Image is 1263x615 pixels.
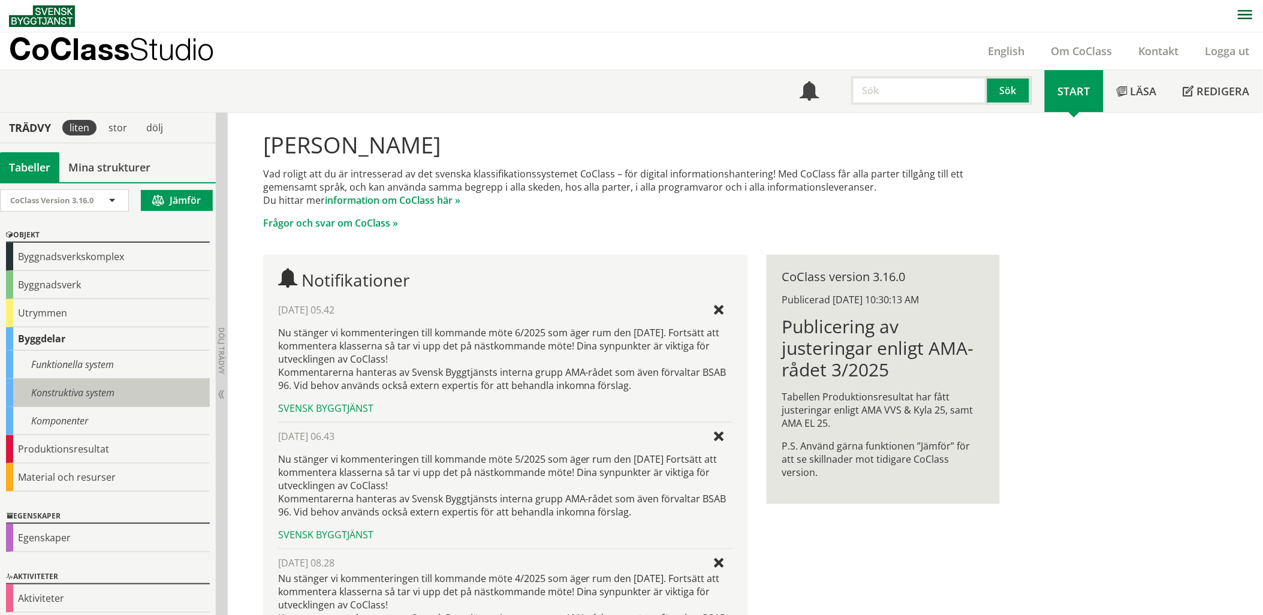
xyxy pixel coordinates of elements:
[263,167,1000,207] p: Vad roligt att du är intresserad av det svenska klassifikationssystemet CoClass – för digital inf...
[2,121,58,134] div: Trädvy
[6,524,210,552] div: Egenskaper
[278,556,334,569] span: [DATE] 08.28
[278,430,334,443] span: [DATE] 06.43
[9,42,214,56] p: CoClass
[59,152,159,182] a: Mina strukturer
[263,216,398,230] a: Frågor och svar om CoClass »
[9,5,75,27] img: Svensk Byggtjänst
[800,83,819,102] span: Notifikationer
[141,190,213,211] button: Jämför
[1197,84,1250,98] span: Redigera
[1131,84,1157,98] span: Läsa
[1038,44,1126,58] a: Om CoClass
[263,131,1000,158] h1: [PERSON_NAME]
[6,570,210,584] div: Aktiviteter
[975,44,1038,58] a: English
[6,407,210,435] div: Komponenter
[129,31,214,67] span: Studio
[62,120,97,135] div: liten
[987,76,1032,105] button: Sök
[6,379,210,407] div: Konstruktiva system
[6,584,210,613] div: Aktiviteter
[1192,44,1263,58] a: Logga ut
[782,270,984,284] div: CoClass version 3.16.0
[1045,70,1104,112] a: Start
[782,439,984,479] p: P.S. Använd gärna funktionen ”Jämför” för att se skillnader mot tidigare CoClass version.
[278,528,733,541] div: Svensk Byggtjänst
[302,269,409,291] span: Notifikationer
[6,228,210,243] div: Objekt
[6,299,210,327] div: Utrymmen
[278,453,733,518] p: Nu stänger vi kommenteringen till kommande möte 5/2025 som äger rum den [DATE] Fortsätt att komme...
[10,195,94,206] span: CoClass Version 3.16.0
[139,120,170,135] div: dölj
[1170,70,1263,112] a: Redigera
[6,463,210,492] div: Material och resurser
[851,76,987,105] input: Sök
[9,32,240,70] a: CoClassStudio
[1058,84,1090,98] span: Start
[101,120,134,135] div: stor
[278,326,733,392] p: Nu stänger vi kommenteringen till kommande möte 6/2025 som äger rum den [DATE]. Fortsätt att komm...
[278,402,733,415] div: Svensk Byggtjänst
[278,303,334,316] span: [DATE] 05.42
[782,293,984,306] div: Publicerad [DATE] 10:30:13 AM
[1126,44,1192,58] a: Kontakt
[216,327,227,374] span: Dölj trädvy
[1104,70,1170,112] a: Läsa
[6,351,210,379] div: Funktionella system
[325,194,460,207] a: information om CoClass här »
[6,271,210,299] div: Byggnadsverk
[782,390,984,430] p: Tabellen Produktionsresultat har fått justeringar enligt AMA VVS & Kyla 25, samt AMA EL 25.
[6,435,210,463] div: Produktionsresultat
[6,510,210,524] div: Egenskaper
[6,243,210,271] div: Byggnadsverkskomplex
[6,327,210,351] div: Byggdelar
[782,316,984,381] h1: Publicering av justeringar enligt AMA-rådet 3/2025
